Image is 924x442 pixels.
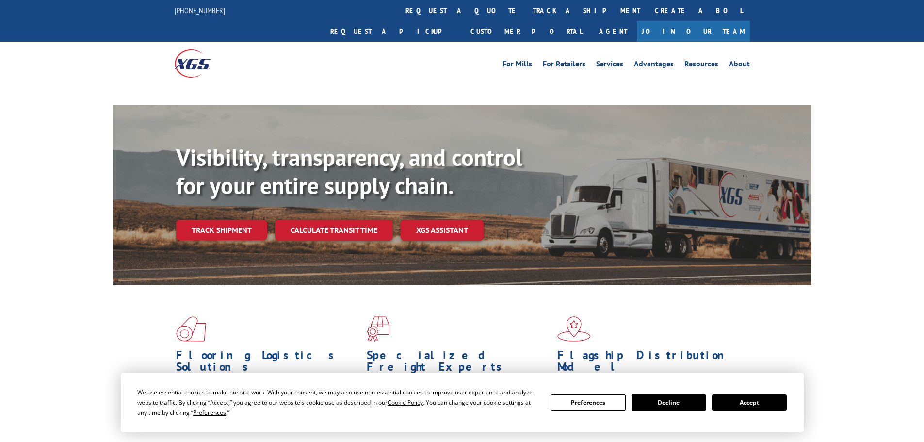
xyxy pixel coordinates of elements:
[503,60,532,71] a: For Mills
[367,316,389,342] img: xgs-icon-focused-on-flooring-red
[275,220,393,241] a: Calculate transit time
[634,60,674,71] a: Advantages
[176,349,359,377] h1: Flooring Logistics Solutions
[637,21,750,42] a: Join Our Team
[137,387,539,418] div: We use essential cookies to make our site work. With your consent, we may also use non-essential ...
[596,60,623,71] a: Services
[557,349,741,377] h1: Flagship Distribution Model
[712,394,787,411] button: Accept
[684,60,718,71] a: Resources
[729,60,750,71] a: About
[589,21,637,42] a: Agent
[557,316,591,342] img: xgs-icon-flagship-distribution-model-red
[323,21,463,42] a: Request a pickup
[176,220,267,240] a: Track shipment
[388,398,423,407] span: Cookie Policy
[632,394,706,411] button: Decline
[463,21,589,42] a: Customer Portal
[193,409,226,417] span: Preferences
[176,142,522,200] b: Visibility, transparency, and control for your entire supply chain.
[551,394,625,411] button: Preferences
[367,349,550,377] h1: Specialized Freight Experts
[401,220,484,241] a: XGS ASSISTANT
[543,60,585,71] a: For Retailers
[175,5,225,15] a: [PHONE_NUMBER]
[121,373,804,432] div: Cookie Consent Prompt
[176,316,206,342] img: xgs-icon-total-supply-chain-intelligence-red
